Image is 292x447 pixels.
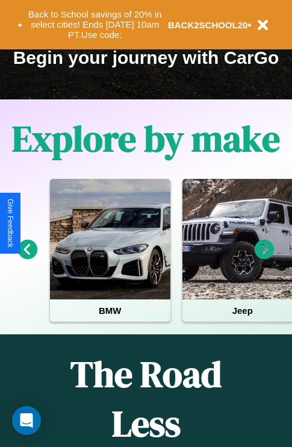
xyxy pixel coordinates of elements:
b: BACK2SCHOOL20 [168,20,248,30]
div: Open Intercom Messenger [12,406,41,435]
div: Give Feedback [6,199,14,248]
button: Back to School savings of 20% in select cities! Ends [DATE] 10am PT.Use code: [22,6,168,43]
h1: Explore by make [12,114,280,163]
h4: BMW [50,299,170,322]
